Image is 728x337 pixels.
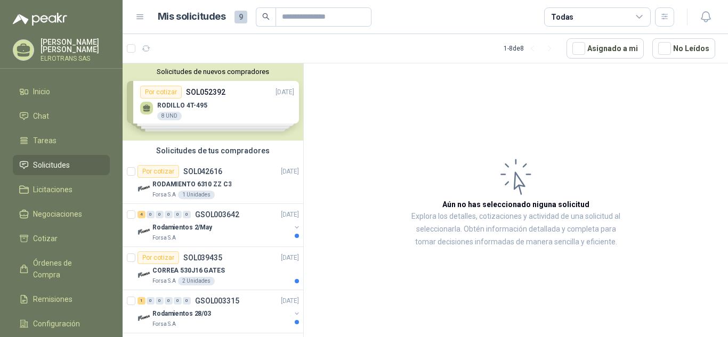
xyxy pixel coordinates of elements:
[137,211,145,218] div: 4
[137,182,150,195] img: Company Logo
[123,247,303,290] a: Por cotizarSOL039435[DATE] Company LogoCORREA 530J16 GATESForsa S.A2 Unidades
[33,110,49,122] span: Chat
[174,211,182,218] div: 0
[156,297,164,305] div: 0
[137,225,150,238] img: Company Logo
[152,320,176,328] p: Forsa S.A
[13,179,110,200] a: Licitaciones
[195,211,239,218] p: GSOL003642
[137,165,179,178] div: Por cotizar
[127,68,299,76] button: Solicitudes de nuevos compradores
[33,159,70,171] span: Solicitudes
[152,179,231,190] p: RODAMIENTO 6310 ZZ C3
[195,297,239,305] p: GSOL003315
[137,251,179,264] div: Por cotizar
[152,277,176,285] p: Forsa S.A
[41,38,110,53] p: [PERSON_NAME] [PERSON_NAME]
[41,55,110,62] p: ELROTRANS SAS
[137,268,150,281] img: Company Logo
[123,63,303,141] div: Solicitudes de nuevos compradoresPor cotizarSOL052392[DATE] RODILLO 4T-4958 UNDPor cotizarSOL0524...
[13,289,110,309] a: Remisiones
[33,208,82,220] span: Negociaciones
[33,318,80,330] span: Configuración
[504,40,558,57] div: 1 - 8 de 8
[281,210,299,220] p: [DATE]
[33,293,72,305] span: Remisiones
[33,184,72,195] span: Licitaciones
[123,141,303,161] div: Solicitudes de tus compradores
[281,296,299,306] p: [DATE]
[137,208,301,242] a: 4 0 0 0 0 0 GSOL003642[DATE] Company LogoRodamientos 2/MayForsa S.A
[158,9,226,24] h1: Mis solicitudes
[281,253,299,263] p: [DATE]
[137,294,301,328] a: 1 0 0 0 0 0 GSOL003315[DATE] Company LogoRodamientos 28/03Forsa S.A
[137,297,145,305] div: 1
[156,211,164,218] div: 0
[183,168,222,175] p: SOL042616
[165,297,173,305] div: 0
[13,314,110,334] a: Configuración
[123,161,303,204] a: Por cotizarSOL042616[DATE] Company LogoRODAMIENTO 6310 ZZ C3Forsa S.A1 Unidades
[13,155,110,175] a: Solicitudes
[234,11,247,23] span: 9
[174,297,182,305] div: 0
[165,211,173,218] div: 0
[147,297,155,305] div: 0
[281,167,299,177] p: [DATE]
[551,11,573,23] div: Todas
[13,204,110,224] a: Negociaciones
[183,297,191,305] div: 0
[13,228,110,249] a: Cotizar
[137,311,150,324] img: Company Logo
[152,266,225,276] p: CORREA 530J16 GATES
[152,223,212,233] p: Rodamientos 2/May
[13,81,110,102] a: Inicio
[178,191,215,199] div: 1 Unidades
[410,210,621,249] p: Explora los detalles, cotizaciones y actividad de una solicitud al seleccionarla. Obtén informaci...
[33,257,100,281] span: Órdenes de Compra
[652,38,715,59] button: No Leídos
[442,199,589,210] h3: Aún no has seleccionado niguna solicitud
[147,211,155,218] div: 0
[183,254,222,261] p: SOL039435
[152,234,176,242] p: Forsa S.A
[33,135,56,146] span: Tareas
[262,13,270,20] span: search
[152,191,176,199] p: Forsa S.A
[13,13,67,26] img: Logo peakr
[13,130,110,151] a: Tareas
[13,106,110,126] a: Chat
[33,233,58,244] span: Cotizar
[178,277,215,285] div: 2 Unidades
[567,38,644,59] button: Asignado a mi
[183,211,191,218] div: 0
[33,86,50,97] span: Inicio
[13,253,110,285] a: Órdenes de Compra
[152,309,211,319] p: Rodamientos 28/03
